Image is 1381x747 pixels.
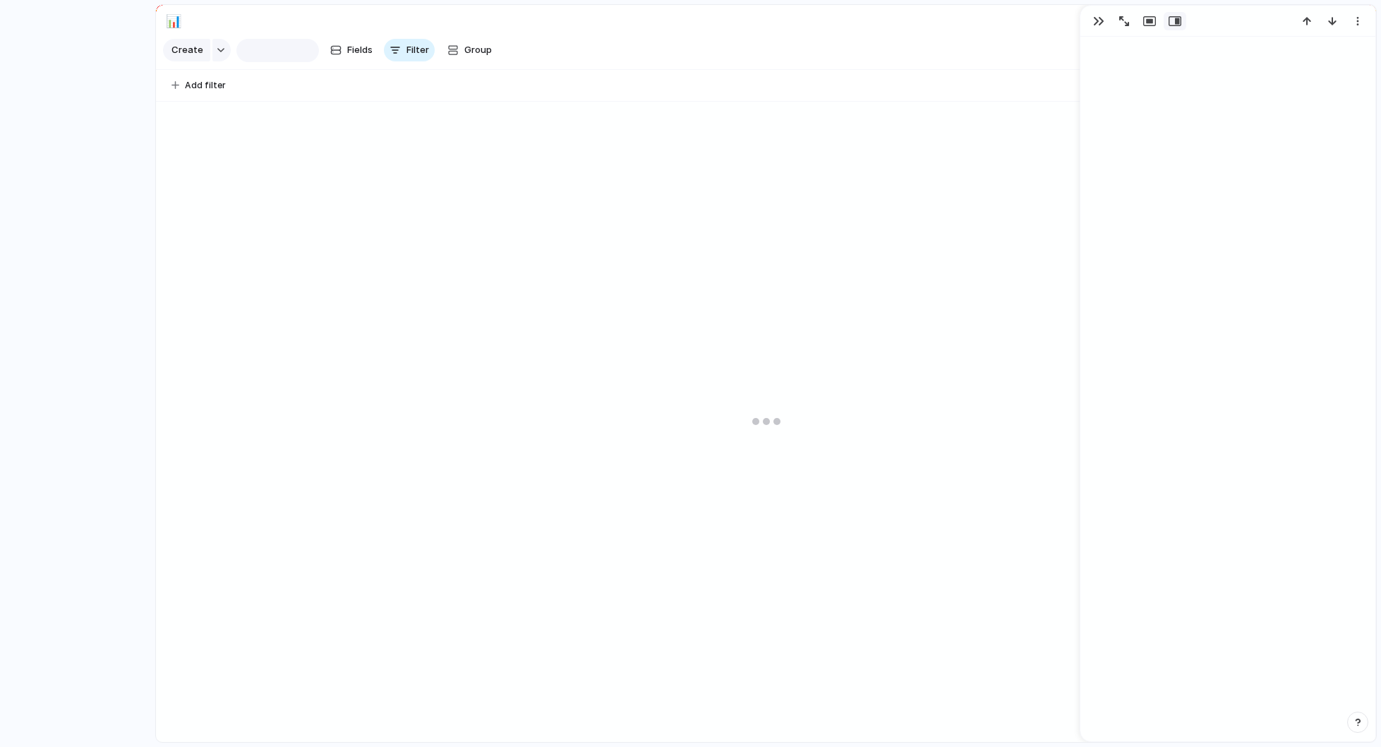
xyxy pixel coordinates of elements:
span: Create [171,43,203,57]
span: Add filter [185,79,226,92]
button: Create [163,39,210,61]
button: Add filter [163,76,234,95]
button: Filter [384,39,435,61]
span: Fields [347,43,373,57]
button: Group [440,39,499,61]
span: Group [464,43,492,57]
div: 📊 [166,11,181,30]
button: 📊 [162,10,185,32]
button: Fields [325,39,378,61]
span: Filter [406,43,429,57]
